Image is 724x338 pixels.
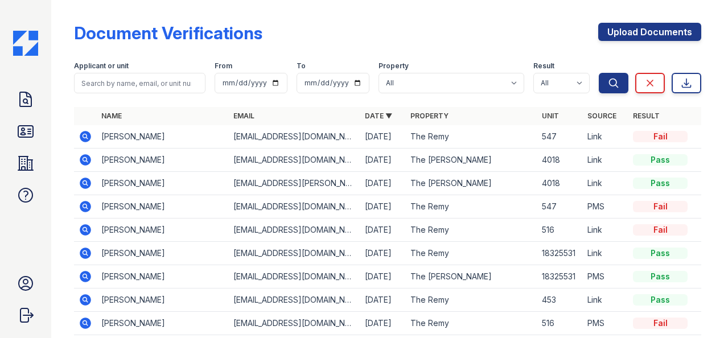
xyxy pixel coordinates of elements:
td: The [PERSON_NAME] [406,172,537,195]
td: PMS [583,312,628,335]
td: Link [583,125,628,149]
td: [EMAIL_ADDRESS][PERSON_NAME][DOMAIN_NAME] [229,172,360,195]
td: [EMAIL_ADDRESS][DOMAIN_NAME] [229,195,360,219]
td: [DATE] [360,195,406,219]
div: Pass [633,271,688,282]
a: Source [587,112,616,120]
td: 516 [537,219,583,242]
div: Pass [633,294,688,306]
div: Pass [633,178,688,189]
td: Link [583,242,628,265]
td: [DATE] [360,312,406,335]
div: Pass [633,154,688,166]
td: [PERSON_NAME] [97,265,228,288]
td: [DATE] [360,288,406,312]
td: [PERSON_NAME] [97,149,228,172]
div: Document Verifications [74,23,262,43]
a: Name [101,112,122,120]
td: [DATE] [360,172,406,195]
td: 4018 [537,149,583,172]
td: Link [583,172,628,195]
td: [PERSON_NAME] [97,219,228,242]
label: Applicant or unit [74,61,129,71]
td: The Remy [406,195,537,219]
td: [EMAIL_ADDRESS][DOMAIN_NAME] [229,219,360,242]
div: Fail [633,224,688,236]
div: Fail [633,318,688,329]
td: [PERSON_NAME] [97,312,228,335]
td: [PERSON_NAME] [97,242,228,265]
label: Property [379,61,409,71]
a: Upload Documents [598,23,701,41]
td: PMS [583,195,628,219]
label: From [215,61,232,71]
td: [EMAIL_ADDRESS][DOMAIN_NAME] [229,265,360,288]
a: Result [633,112,660,120]
td: The [PERSON_NAME] [406,265,537,288]
label: To [297,61,306,71]
input: Search by name, email, or unit number [74,73,205,93]
label: Result [533,61,554,71]
a: Email [233,112,254,120]
td: [EMAIL_ADDRESS][DOMAIN_NAME] [229,149,360,172]
div: Fail [633,201,688,212]
td: 18325531 [537,265,583,288]
td: [PERSON_NAME] [97,125,228,149]
td: [DATE] [360,265,406,288]
div: Pass [633,248,688,259]
td: The Remy [406,312,537,335]
td: 547 [537,125,583,149]
td: [DATE] [360,219,406,242]
td: 516 [537,312,583,335]
td: PMS [583,265,628,288]
td: The Remy [406,288,537,312]
td: Link [583,288,628,312]
td: The [PERSON_NAME] [406,149,537,172]
td: [EMAIL_ADDRESS][DOMAIN_NAME] [229,312,360,335]
td: [EMAIL_ADDRESS][DOMAIN_NAME] [229,288,360,312]
td: The Remy [406,242,537,265]
td: [PERSON_NAME] [97,172,228,195]
td: 453 [537,288,583,312]
td: [PERSON_NAME] [97,288,228,312]
td: 18325531 [537,242,583,265]
td: [DATE] [360,242,406,265]
a: Date ▼ [365,112,392,120]
td: The Remy [406,125,537,149]
td: [DATE] [360,149,406,172]
img: CE_Icon_Blue-c292c112584629df590d857e76928e9f676e5b41ef8f769ba2f05ee15b207248.png [13,31,38,56]
div: Fail [633,131,688,142]
td: [PERSON_NAME] [97,195,228,219]
td: The Remy [406,219,537,242]
td: 4018 [537,172,583,195]
a: Property [410,112,449,120]
a: Unit [542,112,559,120]
td: 547 [537,195,583,219]
td: [EMAIL_ADDRESS][DOMAIN_NAME] [229,125,360,149]
td: Link [583,219,628,242]
td: [DATE] [360,125,406,149]
td: [EMAIL_ADDRESS][DOMAIN_NAME] [229,242,360,265]
td: Link [583,149,628,172]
